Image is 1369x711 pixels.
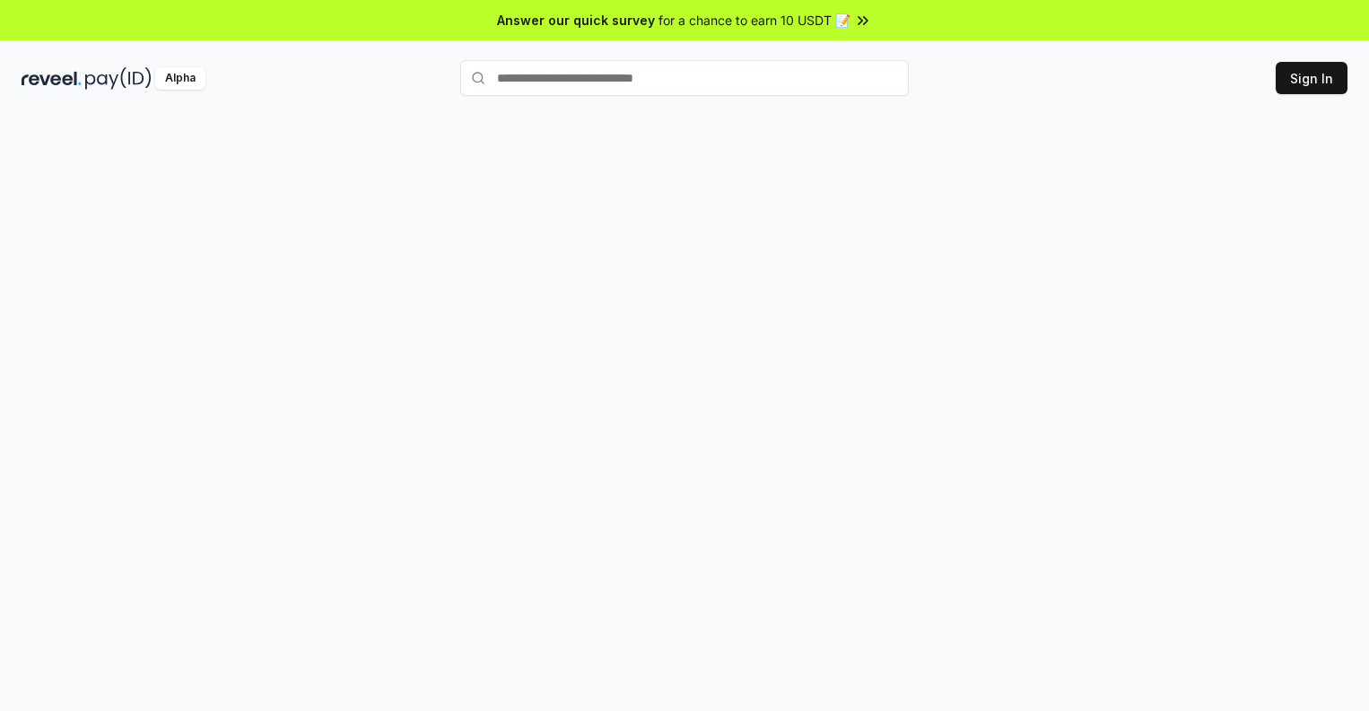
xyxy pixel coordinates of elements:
[85,67,152,90] img: pay_id
[1276,62,1347,94] button: Sign In
[497,11,655,30] span: Answer our quick survey
[22,67,82,90] img: reveel_dark
[658,11,850,30] span: for a chance to earn 10 USDT 📝
[155,67,205,90] div: Alpha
